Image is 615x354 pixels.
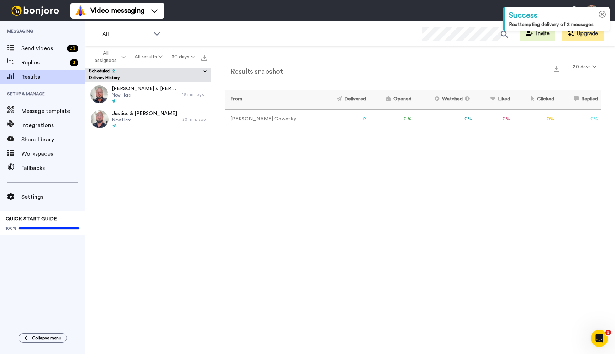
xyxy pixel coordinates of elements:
[85,107,211,132] a: Justice & [PERSON_NAME]New Here20 min. ago
[552,63,562,73] button: Export a summary of each team member’s results that match this filter now.
[9,6,62,16] img: bj-logo-header-white.svg
[562,27,604,41] button: Upgrade
[509,10,605,21] div: Success
[75,5,86,16] img: vm-color.svg
[182,116,207,122] div: 20 min. ago
[319,90,369,109] th: Delivered
[85,82,211,107] a: [PERSON_NAME] & [PERSON_NAME]New Here18 min. ago
[319,109,369,129] td: 2
[182,92,207,97] div: 18 min. ago
[21,58,67,67] span: Replies
[6,225,17,231] span: 100%
[21,150,85,158] span: Workspaces
[19,333,67,343] button: Collapse menu
[21,73,85,81] span: Results
[90,85,108,103] img: 6e115825-33bf-4b4e-996d-c70db11c3bab-thumb.jpg
[112,117,177,123] span: New Here
[21,107,85,115] span: Message template
[32,335,61,341] span: Collapse menu
[21,164,85,172] span: Fallbacks
[369,90,414,109] th: Opened
[225,90,319,109] th: From
[21,121,85,130] span: Integrations
[70,59,78,66] div: 3
[569,61,601,73] button: 30 days
[91,110,109,128] img: 6f63159c-a24b-4ff2-81d3-10bf504ac978-thumb.jpg
[91,50,120,64] span: All assignees
[89,69,115,73] span: Scheduled
[112,110,177,117] span: Justice & [PERSON_NAME]
[199,52,209,62] button: Export all results that match these filters now.
[605,330,611,335] span: 5
[554,66,559,72] img: export.svg
[87,47,130,67] button: All assignees
[21,193,85,201] span: Settings
[557,90,601,109] th: Replied
[112,85,179,92] span: [PERSON_NAME] & [PERSON_NAME]
[90,6,144,16] span: Video messaging
[591,330,608,347] iframe: Intercom live chat
[102,30,150,38] span: All
[130,51,167,63] button: All results
[89,68,211,76] button: Scheduled2
[557,109,601,129] td: 0 %
[369,109,414,129] td: 0 %
[513,90,557,109] th: Clicked
[112,92,179,98] span: New Here
[6,217,57,222] span: QUICK START GUIDE
[509,21,605,28] div: Reattempting delivery of 2 messages
[167,51,199,63] button: 30 days
[225,109,319,129] td: [PERSON_NAME] Gowesky
[475,109,513,129] td: 0 %
[21,44,64,53] span: Send videos
[85,75,211,82] div: Delivery History
[475,90,513,109] th: Liked
[225,68,283,76] h2: Results snapshot
[414,90,475,109] th: Watched
[201,55,207,61] img: export.svg
[67,45,78,52] div: 39
[110,69,115,73] span: 2
[513,109,557,129] td: 0 %
[21,135,85,144] span: Share library
[414,109,475,129] td: 0 %
[520,27,555,41] button: Invite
